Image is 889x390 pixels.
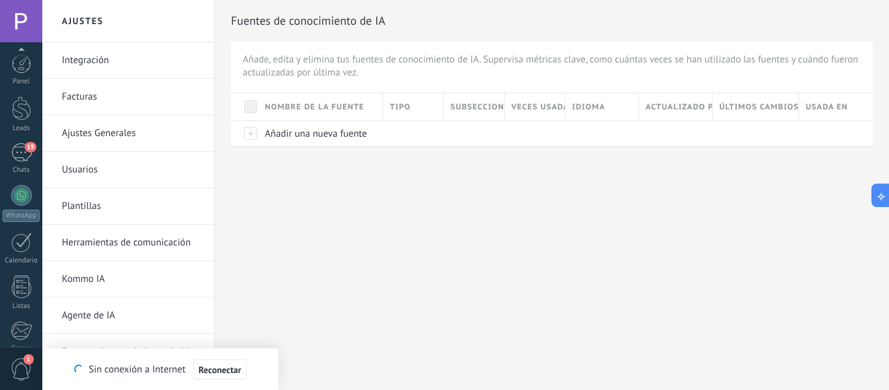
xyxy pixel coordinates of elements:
[193,359,247,380] button: Reconectar
[231,8,873,34] h2: Fuentes de conocimiento de IA
[42,188,214,225] li: Plantillas
[505,93,565,120] div: Veces usadas
[74,359,246,380] div: Sin conexión a Internet
[3,210,40,222] div: WhatsApp
[42,152,214,188] li: Usuarios
[444,93,504,120] div: Subsecciones
[62,188,201,225] a: Plantillas
[25,142,36,152] span: 19
[62,42,201,79] a: Integración
[639,93,712,120] div: Actualizado por
[62,225,201,261] a: Herramientas de comunicación
[799,93,873,120] div: Usada en
[198,365,241,374] span: Reconectar
[62,261,201,298] a: Kommo IA
[3,344,40,353] div: Correo
[3,166,40,174] div: Chats
[42,225,214,261] li: Herramientas de comunicación
[62,298,201,334] a: Agente de IA
[42,298,214,334] li: Agente de IA
[243,53,861,79] span: Añade, edita y elimina tus fuentes de conocimiento de IA. Supervisa métricas clave, como cuántas ...
[62,115,201,152] a: Ajustes Generales
[42,261,214,298] li: Kommo IA
[42,334,214,370] li: Fuentes de conocimiento de IA
[3,77,40,86] div: Panel
[258,93,383,120] div: Nombre de la fuente
[713,93,799,120] div: Últimos cambios
[62,152,201,188] a: Usuarios
[566,93,638,120] div: Idioma
[3,302,40,311] div: Listas
[383,93,443,120] div: Tipo
[42,115,214,152] li: Ajustes Generales
[42,42,214,79] li: Integración
[62,79,201,115] a: Facturas
[265,128,367,140] span: Añadir una nueva fuente
[23,354,34,365] span: 1
[62,334,201,370] a: Fuentes de conocimiento de IA
[3,124,40,133] div: Leads
[3,257,40,265] div: Calendario
[42,79,214,115] li: Facturas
